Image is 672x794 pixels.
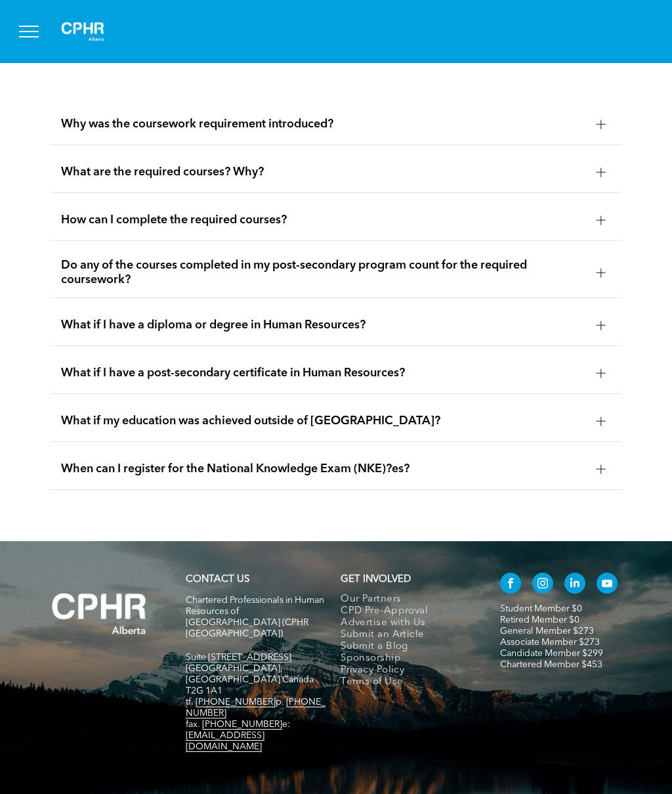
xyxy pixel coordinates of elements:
[186,575,249,584] a: CONTACT US
[597,573,618,597] a: youtube
[500,649,603,658] a: Candidate Member $299
[500,573,521,597] a: facebook
[341,617,476,629] a: Advertise with Us
[61,258,585,287] span: Do any of the courses completed in my post-secondary program count for the required coursework?
[61,366,585,380] span: What if I have a post-secondary certificate in Human Resources?
[532,573,553,597] a: instagram
[341,641,476,653] a: Submit a Blog
[186,720,290,752] span: fax. e:
[50,11,115,53] img: A white background with a few lines on it
[341,653,476,665] a: Sponsorship
[564,573,585,597] a: linkedin
[186,697,325,718] span: tf. p.
[500,660,602,669] a: Chartered Member $453
[61,462,585,476] span: When can I register for the National Knowledge Exam (NKE)?es?
[341,629,476,641] a: Submit an Article
[500,638,600,647] a: Associate Member $273
[61,117,585,131] span: Why was the coursework requirement introduced?
[61,414,585,428] span: What if my education was achieved outside of [GEOGRAPHIC_DATA]?
[61,318,585,332] span: What if I have a diploma or degree in Human Resources?
[61,165,585,179] span: What are the required courses? Why?
[61,213,585,227] span: How can I complete the required courses?
[341,665,476,676] a: Privacy Policy
[186,596,324,638] span: Chartered Professionals in Human Resources of [GEOGRAPHIC_DATA] (CPHR [GEOGRAPHIC_DATA])
[186,664,314,695] span: [GEOGRAPHIC_DATA], [GEOGRAPHIC_DATA] Canada T2G 1A1
[341,575,411,584] span: GET INVOLVED
[12,14,46,49] button: menu
[26,567,172,660] img: A white background with a few lines on it
[341,606,476,617] a: CPD Pre-Approval
[500,627,594,636] a: General Member $273
[341,676,476,688] a: Terms of Use
[500,604,582,613] a: Student Member $0
[500,615,579,625] a: Retired Member $0
[341,594,476,606] a: Our Partners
